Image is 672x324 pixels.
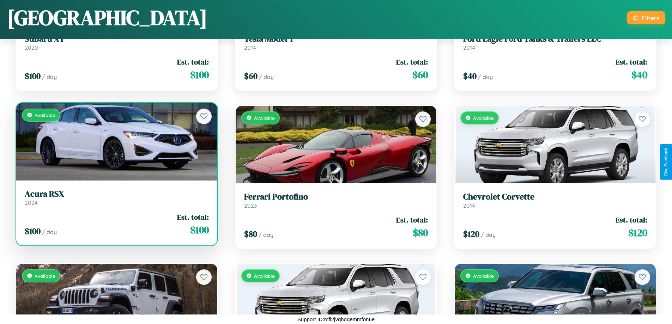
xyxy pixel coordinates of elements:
h3: Ford Eagle Ford Tanks & Trailers LLC [463,34,647,44]
span: Available [254,273,275,279]
a: Subaru XT2020 [25,34,209,51]
span: Available [254,115,275,121]
a: Ferrari Portofino2023 [244,192,428,209]
span: Available [473,273,494,279]
span: 2014 [244,44,256,51]
h3: Acura RSX [25,189,209,199]
div: Filters [642,14,659,22]
span: Available [35,273,55,279]
span: 2014 [463,44,475,51]
button: Filters [627,11,665,24]
h3: Tesla Model Y [244,34,428,44]
a: Chevrolet Corvette2014 [463,192,647,209]
a: Tesla Model Y2014 [244,34,428,51]
span: $ 40 [463,70,477,82]
h3: Subaru XT [25,34,209,44]
span: 2020 [25,44,38,51]
span: / day [42,73,57,80]
a: Ford Eagle Ford Tanks & Trailers LLC2014 [463,34,647,51]
span: $ 120 [463,228,479,240]
span: $ 80 [413,226,428,240]
span: 2014 [463,202,475,209]
p: Support ID: mfl2jvqhoqemmfon6e [297,314,375,324]
span: Available [473,115,494,121]
span: $ 60 [244,70,258,82]
span: Available [35,112,55,118]
span: Est. total: [396,57,428,67]
span: / day [259,73,274,80]
span: $ 100 [190,223,209,237]
span: 2023 [244,202,257,209]
span: / day [478,73,493,80]
span: $ 60 [412,68,428,82]
a: Acura RSX2024 [25,189,209,206]
span: $ 100 [25,225,41,237]
div: Give Feedback [664,148,668,176]
span: $ 80 [244,228,257,240]
span: Est. total: [396,215,428,225]
span: 2024 [25,199,38,206]
h3: Ferrari Portofino [244,192,428,202]
span: Est. total: [616,57,647,67]
span: $ 120 [628,226,647,240]
span: Est. total: [177,212,209,222]
h3: Chevrolet Corvette [463,192,647,202]
span: $ 100 [190,68,209,82]
span: / day [259,231,273,238]
span: Est. total: [616,215,647,225]
h1: [GEOGRAPHIC_DATA] [7,3,207,32]
span: / day [42,228,57,236]
span: Est. total: [177,57,209,67]
span: $ 100 [25,70,41,82]
span: / day [481,231,496,238]
span: $ 40 [631,68,647,82]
